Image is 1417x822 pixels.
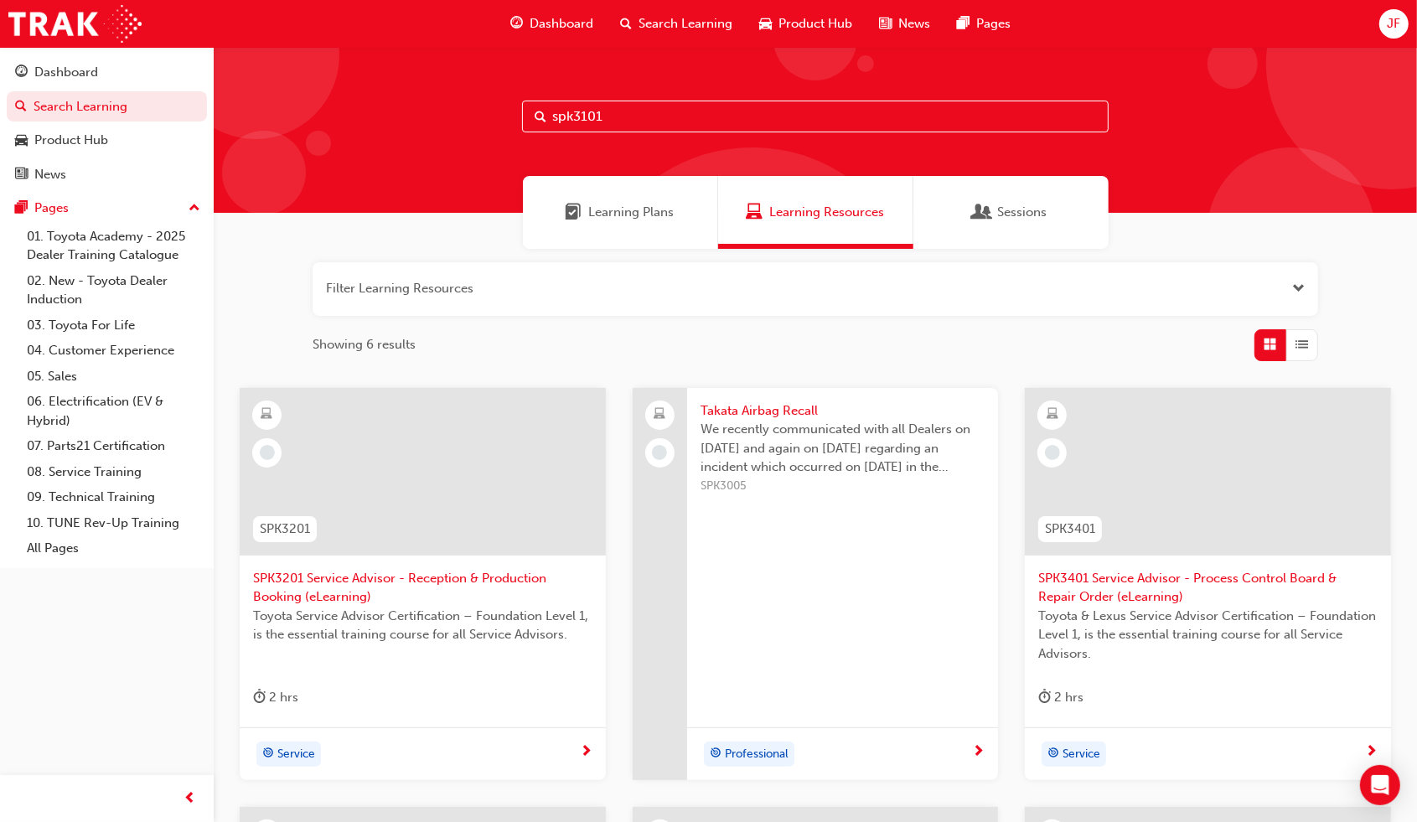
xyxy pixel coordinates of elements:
span: Toyota Service Advisor Certification – Foundation Level 1, is the essential training course for a... [253,607,592,644]
span: SPK3401 Service Advisor - Process Control Board & Repair Order (eLearning) [1038,569,1378,607]
div: Dashboard [34,63,98,82]
span: up-icon [189,198,200,220]
span: learningRecordVerb_NONE-icon [652,445,667,460]
span: learningRecordVerb_NONE-icon [1045,445,1060,460]
button: Pages [7,193,207,224]
span: target-icon [710,743,721,765]
span: duration-icon [253,687,266,708]
span: search-icon [15,100,27,115]
button: Open the filter [1292,279,1305,298]
div: Open Intercom Messenger [1360,765,1400,805]
a: 05. Sales [20,364,207,390]
div: Pages [34,199,69,218]
span: laptop-icon [654,404,665,426]
a: Dashboard [7,57,207,88]
span: pages-icon [15,201,28,216]
a: news-iconNews [866,7,944,41]
button: DashboardSearch LearningProduct HubNews [7,54,207,193]
span: car-icon [15,133,28,148]
a: 09. Technical Training [20,484,207,510]
a: News [7,159,207,190]
a: SessionsSessions [913,176,1109,249]
span: Showing 6 results [313,335,416,354]
span: Learning Resources [769,203,884,222]
a: Product Hub [7,125,207,156]
span: news-icon [15,168,28,183]
a: 04. Customer Experience [20,338,207,364]
span: car-icon [759,13,772,34]
span: duration-icon [1038,687,1051,708]
span: Dashboard [530,14,593,34]
a: pages-iconPages [944,7,1024,41]
span: prev-icon [184,788,197,809]
span: next-icon [580,745,592,760]
a: Search Learning [7,91,207,122]
a: guage-iconDashboard [497,7,607,41]
span: Pages [976,14,1011,34]
span: Product Hub [778,14,852,34]
span: next-icon [972,745,985,760]
span: Toyota & Lexus Service Advisor Certification – Foundation Level 1, is the essential training cour... [1038,607,1378,664]
a: SPK3201SPK3201 Service Advisor - Reception & Production Booking (eLearning)Toyota Service Advisor... [240,388,606,780]
span: List [1296,335,1309,354]
a: Learning ResourcesLearning Resources [718,176,913,249]
span: learningResourceType_ELEARNING-icon [1047,404,1058,426]
span: guage-icon [510,13,523,34]
a: 07. Parts21 Certification [20,433,207,459]
span: Takata Airbag Recall [701,401,985,421]
a: Learning PlansLearning Plans [523,176,718,249]
span: learningRecordVerb_NONE-icon [260,445,275,460]
a: 10. TUNE Rev-Up Training [20,510,207,536]
span: News [898,14,930,34]
span: pages-icon [957,13,970,34]
span: news-icon [879,13,892,34]
a: 03. Toyota For Life [20,313,207,339]
span: Service [277,745,315,764]
img: Trak [8,5,142,43]
a: 01. Toyota Academy - 2025 Dealer Training Catalogue [20,224,207,268]
a: 08. Service Training [20,459,207,485]
span: Professional [725,745,789,764]
span: Search Learning [639,14,732,34]
span: SPK3201 [260,520,310,539]
span: Learning Plans [589,203,675,222]
a: search-iconSearch Learning [607,7,746,41]
span: Service [1063,745,1100,764]
span: target-icon [1047,743,1059,765]
a: All Pages [20,535,207,561]
span: SPK3201 Service Advisor - Reception & Production Booking (eLearning) [253,569,592,607]
span: next-icon [1365,745,1378,760]
span: Sessions [975,203,991,222]
div: 2 hrs [253,687,298,708]
a: car-iconProduct Hub [746,7,866,41]
a: 02. New - Toyota Dealer Induction [20,268,207,313]
div: News [34,165,66,184]
span: Grid [1264,335,1277,354]
span: guage-icon [15,65,28,80]
a: Takata Airbag RecallWe recently communicated with all Dealers on [DATE] and again on [DATE] regar... [633,388,999,780]
div: Product Hub [34,131,108,150]
span: SPK3005 [701,477,985,496]
span: search-icon [620,13,632,34]
button: JF [1379,9,1409,39]
div: 2 hrs [1038,687,1083,708]
span: SPK3401 [1045,520,1095,539]
span: Learning Plans [566,203,582,222]
span: Sessions [998,203,1047,222]
a: 06. Electrification (EV & Hybrid) [20,389,207,433]
span: JF [1387,14,1400,34]
span: learningResourceType_ELEARNING-icon [261,404,273,426]
span: We recently communicated with all Dealers on [DATE] and again on [DATE] regarding an incident whi... [701,420,985,477]
span: target-icon [262,743,274,765]
span: Learning Resources [746,203,763,222]
input: Search... [522,101,1109,132]
span: Search [535,107,546,127]
a: SPK3401SPK3401 Service Advisor - Process Control Board & Repair Order (eLearning)Toyota & Lexus S... [1025,388,1391,780]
